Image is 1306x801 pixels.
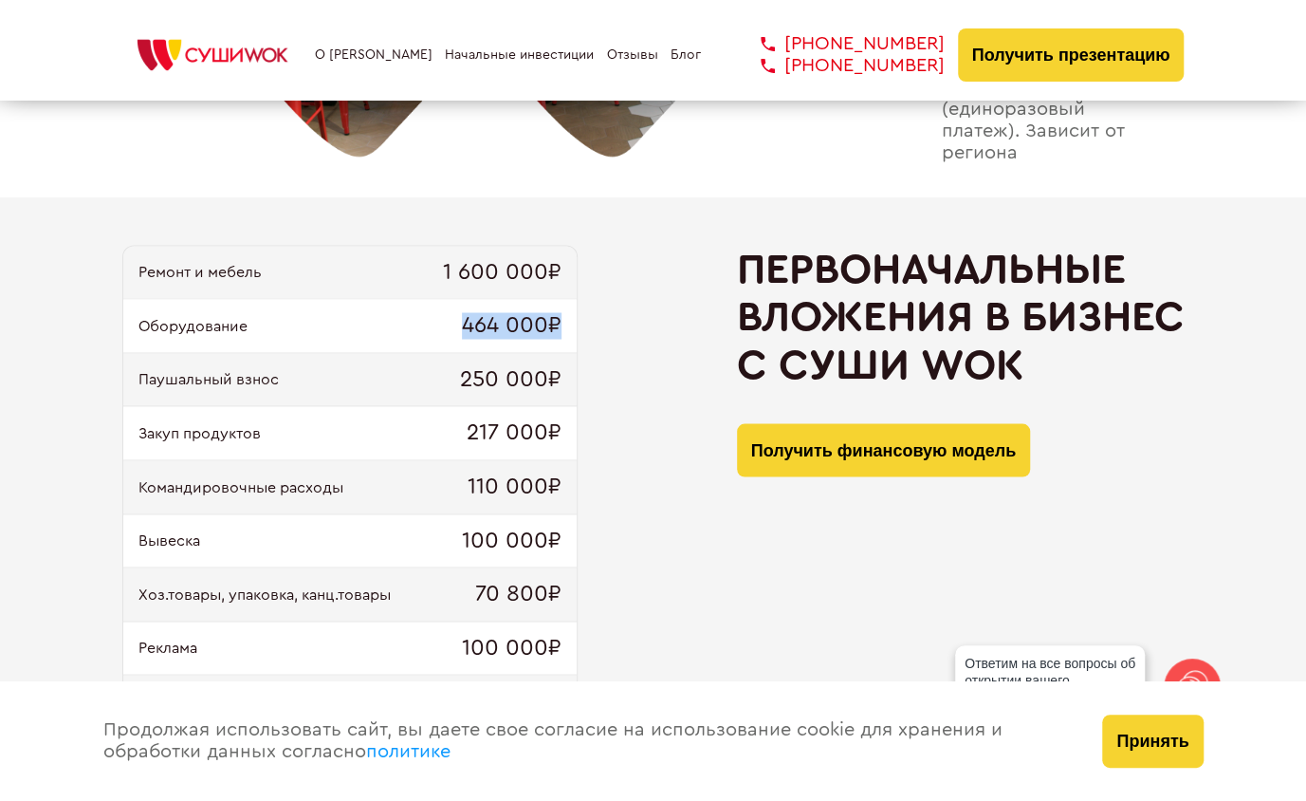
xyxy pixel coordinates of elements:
span: паушальный взнос (единоразовый платеж). Зависит от региона [942,77,1185,164]
a: [PHONE_NUMBER] [732,55,945,77]
span: Реклама [138,639,197,656]
h2: Первоначальные вложения в бизнес с Суши Wok [737,245,1185,389]
div: Ответим на все вопросы об открытии вашего [PERSON_NAME]! [955,645,1145,716]
a: Отзывы [607,47,658,63]
span: Хоз.товары, упаковка, канц.товары [138,586,391,603]
a: Начальные инвестиции [445,47,594,63]
span: 110 000₽ [468,474,561,500]
span: 217 000₽ [467,419,561,446]
a: политике [366,742,451,761]
span: 70 800₽ [475,581,561,607]
button: Принять [1102,715,1203,768]
span: 100 000₽ [462,635,561,661]
span: Паушальный взнос [138,370,279,387]
img: СУШИWOK [122,34,303,76]
div: Продолжая использовать сайт, вы даете свое согласие на использование cookie для хранения и обрабо... [84,681,1084,801]
button: Получить финансовую модель [737,423,1030,476]
a: [PHONE_NUMBER] [732,33,945,55]
span: 250 000₽ [460,366,561,393]
span: 1 600 000₽ [443,259,561,286]
button: Получить презентацию [958,28,1185,82]
a: Блог [671,47,701,63]
span: Закуп продуктов [138,424,261,441]
span: Оборудование [138,317,248,334]
span: Вывеска [138,531,200,549]
span: 464 000₽ [462,312,561,339]
span: 100 000₽ [462,528,561,554]
a: О [PERSON_NAME] [315,47,432,63]
span: Командировочные расходы [138,478,343,495]
span: Ремонт и мебель [138,263,262,280]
